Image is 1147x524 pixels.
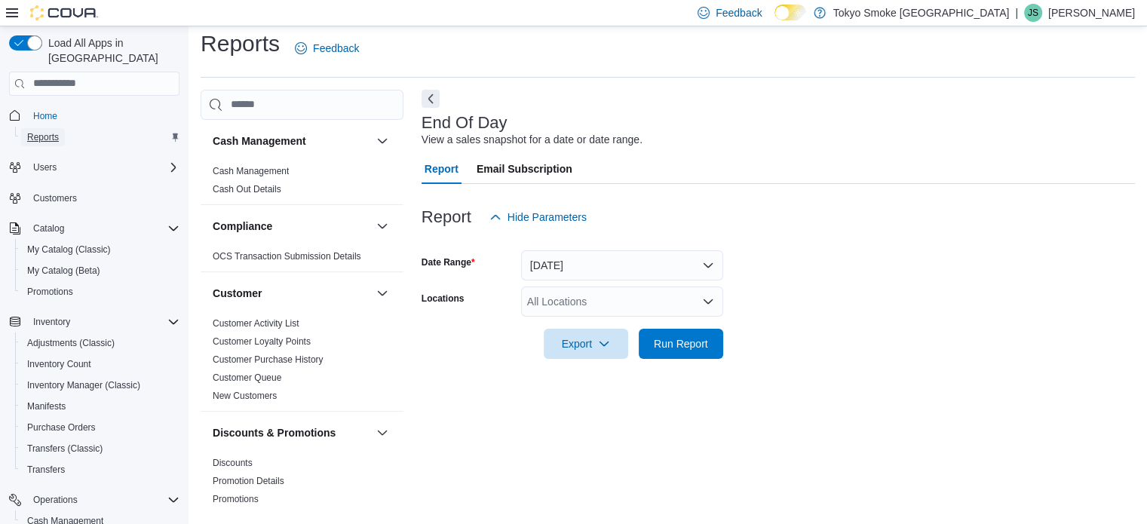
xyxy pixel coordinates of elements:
[422,208,471,226] h3: Report
[373,284,391,302] button: Customer
[27,107,63,125] a: Home
[1015,4,1018,22] p: |
[3,105,186,127] button: Home
[21,241,179,259] span: My Catalog (Classic)
[21,283,179,301] span: Promotions
[21,355,97,373] a: Inventory Count
[27,188,179,207] span: Customers
[213,133,370,149] button: Cash Management
[508,210,587,225] span: Hide Parameters
[213,251,361,262] a: OCS Transaction Submission Details
[21,418,102,437] a: Purchase Orders
[27,491,179,509] span: Operations
[702,296,714,308] button: Open list of options
[21,397,72,415] a: Manifests
[774,5,806,20] input: Dark Mode
[15,375,186,396] button: Inventory Manager (Classic)
[15,332,186,354] button: Adjustments (Classic)
[21,397,179,415] span: Manifests
[21,334,121,352] a: Adjustments (Classic)
[27,219,179,237] span: Catalog
[422,256,475,268] label: Date Range
[21,241,117,259] a: My Catalog (Classic)
[42,35,179,66] span: Load All Apps in [GEOGRAPHIC_DATA]
[3,157,186,178] button: Users
[33,494,78,506] span: Operations
[201,454,403,514] div: Discounts & Promotions
[27,158,63,176] button: Users
[213,219,272,234] h3: Compliance
[27,313,76,331] button: Inventory
[201,314,403,411] div: Customer
[213,476,284,486] a: Promotion Details
[33,316,70,328] span: Inventory
[21,128,179,146] span: Reports
[213,318,299,329] a: Customer Activity List
[30,5,98,20] img: Cova
[201,162,403,204] div: Cash Management
[27,219,70,237] button: Catalog
[3,218,186,239] button: Catalog
[27,337,115,349] span: Adjustments (Classic)
[27,106,179,125] span: Home
[27,131,59,143] span: Reports
[27,491,84,509] button: Operations
[213,390,277,402] span: New Customers
[3,489,186,510] button: Operations
[213,336,311,347] a: Customer Loyalty Points
[27,464,65,476] span: Transfers
[213,184,281,195] a: Cash Out Details
[213,391,277,401] a: New Customers
[15,281,186,302] button: Promotions
[15,127,186,148] button: Reports
[21,334,179,352] span: Adjustments (Classic)
[833,4,1010,22] p: Tokyo Smoke [GEOGRAPHIC_DATA]
[553,329,619,359] span: Export
[21,262,179,280] span: My Catalog (Beta)
[483,202,593,232] button: Hide Parameters
[213,494,259,504] a: Promotions
[1028,4,1038,22] span: JS
[654,336,708,351] span: Run Report
[33,161,57,173] span: Users
[373,132,391,150] button: Cash Management
[15,354,186,375] button: Inventory Count
[27,189,83,207] a: Customers
[521,250,723,280] button: [DATE]
[213,372,281,383] a: Customer Queue
[15,396,186,417] button: Manifests
[15,239,186,260] button: My Catalog (Classic)
[21,440,179,458] span: Transfers (Classic)
[33,192,77,204] span: Customers
[27,379,140,391] span: Inventory Manager (Classic)
[213,458,253,468] a: Discounts
[213,354,324,366] span: Customer Purchase History
[313,41,359,56] span: Feedback
[213,165,289,177] span: Cash Management
[27,313,179,331] span: Inventory
[15,260,186,281] button: My Catalog (Beta)
[21,440,109,458] a: Transfers (Classic)
[21,376,179,394] span: Inventory Manager (Classic)
[1024,4,1042,22] div: Jess Sidhu
[213,219,370,234] button: Compliance
[544,329,628,359] button: Export
[21,355,179,373] span: Inventory Count
[33,222,64,234] span: Catalog
[213,493,259,505] span: Promotions
[27,244,111,256] span: My Catalog (Classic)
[21,283,79,301] a: Promotions
[373,424,391,442] button: Discounts & Promotions
[201,29,280,59] h1: Reports
[27,421,96,434] span: Purchase Orders
[213,336,311,348] span: Customer Loyalty Points
[213,457,253,469] span: Discounts
[213,286,262,301] h3: Customer
[3,311,186,332] button: Inventory
[213,183,281,195] span: Cash Out Details
[422,132,643,148] div: View a sales snapshot for a date or date range.
[27,400,66,412] span: Manifests
[27,358,91,370] span: Inventory Count
[21,262,106,280] a: My Catalog (Beta)
[21,461,71,479] a: Transfers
